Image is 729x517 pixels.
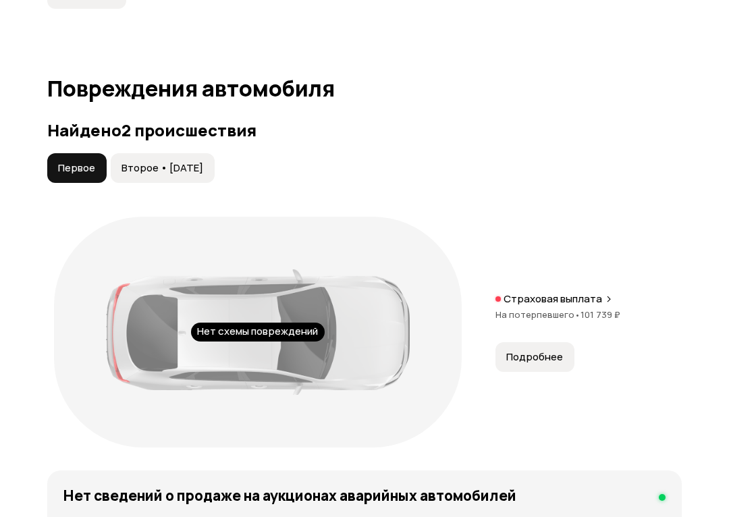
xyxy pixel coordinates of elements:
[506,351,563,364] span: Подробнее
[111,154,215,184] button: Второе • [DATE]
[47,121,682,140] h3: Найдено 2 происшествия
[58,162,95,175] span: Первое
[504,293,602,306] p: Страховая выплата
[495,343,574,373] button: Подробнее
[47,77,682,101] h1: Повреждения автомобиля
[191,323,325,342] div: Нет схемы повреждений
[580,309,620,321] span: 101 739 ₽
[47,154,107,184] button: Первое
[122,162,203,175] span: Второе • [DATE]
[495,309,580,321] span: На потерпевшего
[63,487,516,505] h4: Нет сведений о продаже на аукционах аварийных автомобилей
[574,309,580,321] span: •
